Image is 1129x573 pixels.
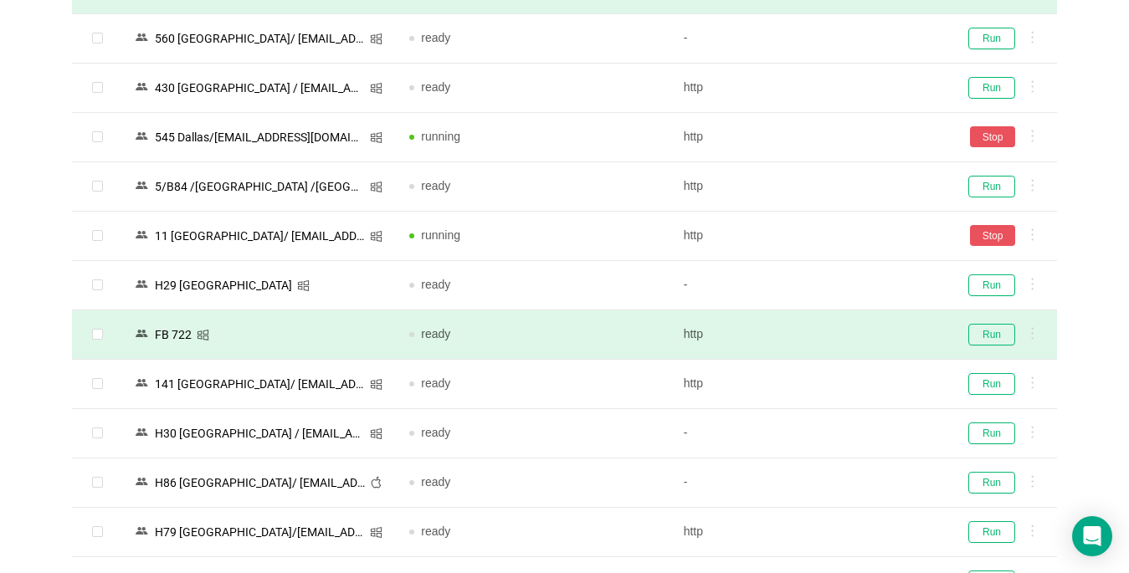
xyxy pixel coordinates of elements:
[968,324,1015,345] button: Run
[421,524,450,538] span: ready
[670,310,944,360] td: http
[1072,516,1112,556] div: Open Intercom Messenger
[370,526,382,539] i: icon: windows
[670,409,944,458] td: -
[670,64,944,113] td: http
[370,33,382,45] i: icon: windows
[421,475,450,489] span: ready
[670,458,944,508] td: -
[150,472,370,494] div: Н86 [GEOGRAPHIC_DATA]/ [EMAIL_ADDRESS][DOMAIN_NAME] [1]
[150,28,370,49] div: 560 [GEOGRAPHIC_DATA]/ [EMAIL_ADDRESS][DOMAIN_NAME]
[968,274,1015,296] button: Run
[670,360,944,409] td: http
[370,131,382,144] i: icon: windows
[968,521,1015,543] button: Run
[370,82,382,95] i: icon: windows
[670,212,944,261] td: http
[150,373,370,395] div: 141 [GEOGRAPHIC_DATA]/ [EMAIL_ADDRESS][DOMAIN_NAME]
[968,373,1015,395] button: Run
[150,77,370,99] div: 430 [GEOGRAPHIC_DATA] / [EMAIL_ADDRESS][DOMAIN_NAME]
[370,476,382,489] i: icon: apple
[670,508,944,557] td: http
[968,28,1015,49] button: Run
[421,130,460,143] span: running
[150,422,370,444] div: Н30 [GEOGRAPHIC_DATA] / [EMAIL_ADDRESS][DOMAIN_NAME]
[421,31,450,44] span: ready
[421,376,450,390] span: ready
[421,426,450,439] span: ready
[421,278,450,291] span: ready
[968,176,1015,197] button: Run
[670,14,944,64] td: -
[970,126,1015,147] button: Stop
[197,329,209,341] i: icon: windows
[421,327,450,340] span: ready
[150,324,197,345] div: FB 722
[421,228,460,242] span: running
[670,113,944,162] td: http
[297,279,310,292] i: icon: windows
[970,225,1015,246] button: Stop
[968,472,1015,494] button: Run
[968,77,1015,99] button: Run
[150,126,370,148] div: 545 Dallas/[EMAIL_ADDRESS][DOMAIN_NAME]
[370,181,382,193] i: icon: windows
[421,179,450,192] span: ready
[150,274,297,296] div: H29 [GEOGRAPHIC_DATA]
[370,427,382,440] i: icon: windows
[670,261,944,310] td: -
[370,230,382,243] i: icon: windows
[370,378,382,391] i: icon: windows
[421,80,450,94] span: ready
[150,521,370,543] div: H79 [GEOGRAPHIC_DATA]/[EMAIL_ADDRESS][DOMAIN_NAME] [1]
[670,162,944,212] td: http
[968,422,1015,444] button: Run
[150,225,370,247] div: 11 [GEOGRAPHIC_DATA]/ [EMAIL_ADDRESS][DOMAIN_NAME]
[150,176,370,197] div: 5/В84 /[GEOGRAPHIC_DATA] /[GEOGRAPHIC_DATA]/ [EMAIL_ADDRESS][DOMAIN_NAME]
